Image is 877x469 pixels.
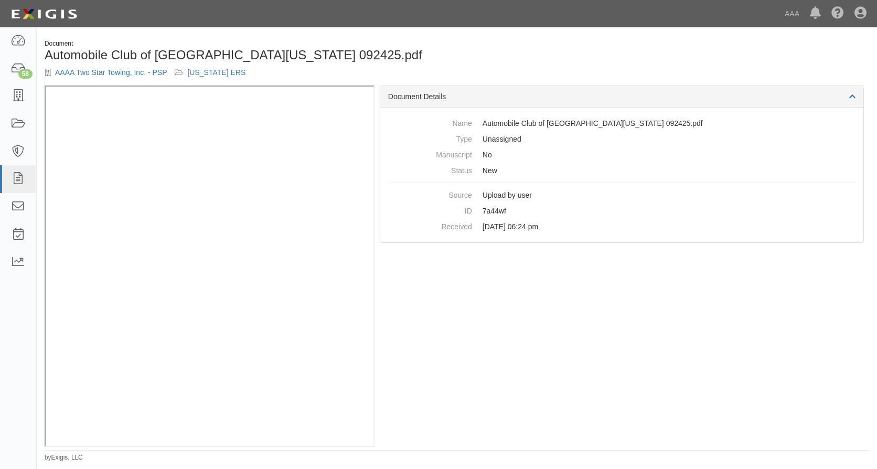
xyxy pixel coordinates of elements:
[45,48,449,62] h1: Automobile Club of [GEOGRAPHIC_DATA][US_STATE] 092425.pdf
[388,219,855,235] dd: [DATE] 06:24 pm
[388,115,472,129] dt: Name
[388,147,855,163] dd: No
[51,454,83,461] a: Exigis, LLC
[388,147,472,160] dt: Manuscript
[55,68,167,77] a: AAAA Two Star Towing, Inc. - PSP
[388,187,472,200] dt: Source
[779,3,805,24] a: AAA
[388,219,472,232] dt: Received
[388,163,855,178] dd: New
[187,68,245,77] a: [US_STATE] ERS
[831,7,844,20] i: Help Center - Complianz
[45,453,83,462] small: by
[45,39,449,48] div: Document
[388,203,472,216] dt: ID
[388,115,855,131] dd: Automobile Club of [GEOGRAPHIC_DATA][US_STATE] 092425.pdf
[388,163,472,176] dt: Status
[380,86,863,108] div: Document Details
[388,203,855,219] dd: 7a44wf
[388,187,855,203] dd: Upload by user
[388,131,472,144] dt: Type
[18,69,33,79] div: 58
[8,5,80,24] img: logo-5460c22ac91f19d4615b14bd174203de0afe785f0fc80cf4dbbc73dc1793850b.png
[388,131,855,147] dd: Unassigned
